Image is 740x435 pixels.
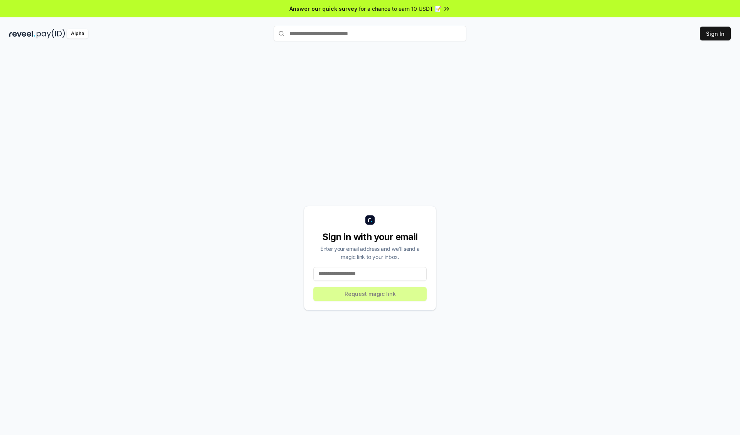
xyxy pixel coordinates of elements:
div: Alpha [67,29,88,39]
div: Sign in with your email [313,231,427,243]
span: for a chance to earn 10 USDT 📝 [359,5,441,13]
img: logo_small [365,215,375,225]
span: Answer our quick survey [289,5,357,13]
img: reveel_dark [9,29,35,39]
img: pay_id [37,29,65,39]
div: Enter your email address and we’ll send a magic link to your inbox. [313,245,427,261]
button: Sign In [700,27,731,40]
